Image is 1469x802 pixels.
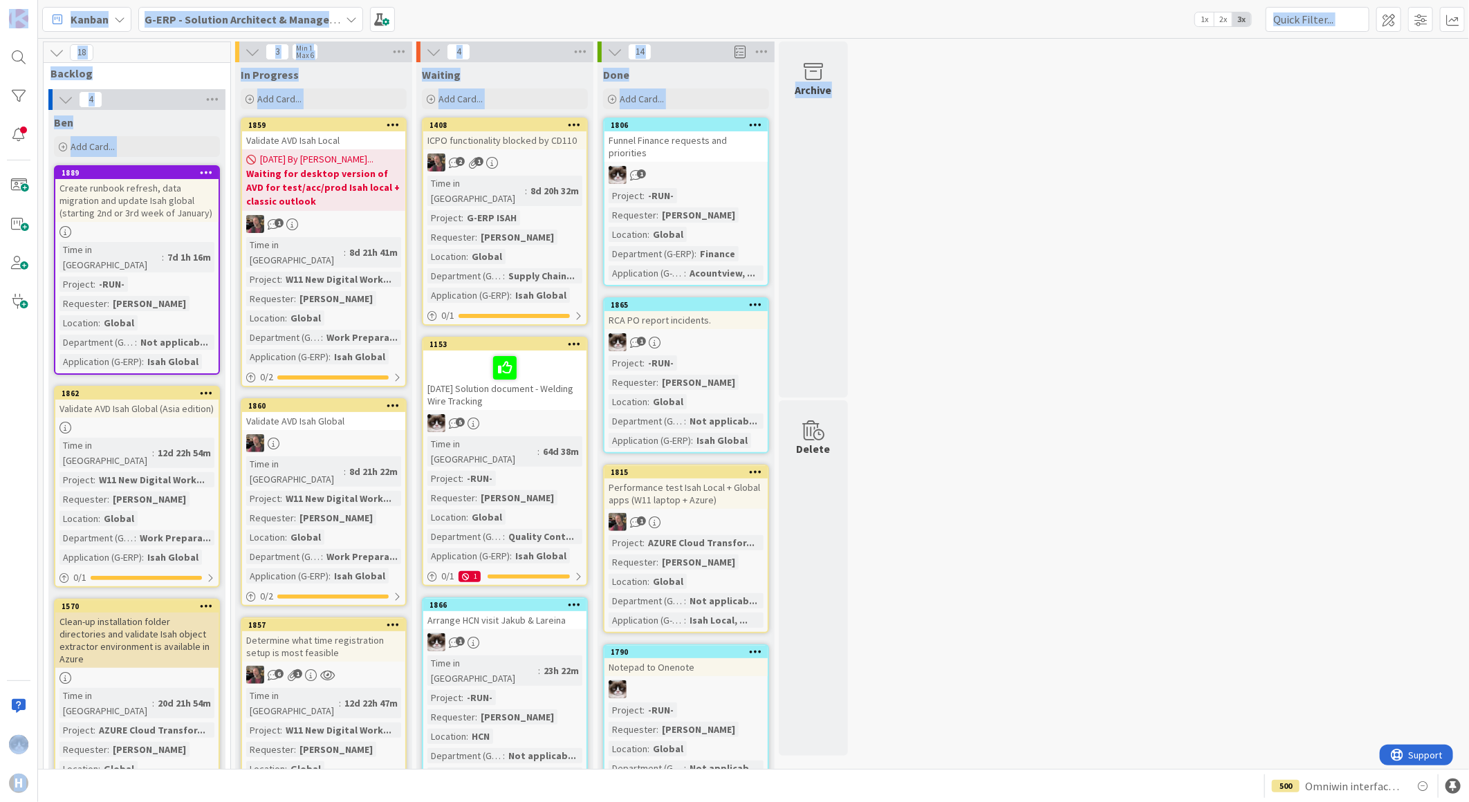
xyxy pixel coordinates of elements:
span: : [280,722,282,738]
div: 1570 [62,601,219,611]
span: : [475,490,477,505]
div: 0/1 [55,569,219,586]
img: Kv [427,414,445,432]
div: BF [242,666,405,684]
span: : [503,268,505,283]
div: Not applicab... [137,335,212,350]
div: Not applicab... [686,413,761,429]
div: -RUN- [463,690,496,705]
span: : [461,690,463,705]
img: Kv [609,333,627,351]
span: : [344,464,346,479]
div: Project [59,472,93,487]
span: : [537,444,539,459]
span: Add Card... [71,140,115,153]
img: Kv [609,166,627,184]
div: 1790 [604,646,768,658]
div: Finance [696,246,739,261]
span: 0 / 1 [441,569,454,584]
div: Department (G-ERP) [59,335,135,350]
div: W11 New Digital Work... [282,491,395,506]
div: 1570Clean-up installation folder directories and validate Isah object extractor environment is av... [55,600,219,668]
div: 7d 1h 16m [164,250,214,265]
span: : [329,349,331,364]
span: : [294,510,296,525]
div: 0/1 [423,307,586,324]
span: : [321,330,323,345]
span: : [321,549,323,564]
div: [PERSON_NAME] [658,722,739,737]
div: [PERSON_NAME] [658,554,739,570]
span: : [107,296,109,311]
a: 1862Validate AVD Isah Global (Asia edition)Time in [GEOGRAPHIC_DATA]:12d 22h 54mProject:W11 New D... [54,386,220,588]
span: : [656,207,658,223]
div: BF [242,215,405,233]
div: Time in [GEOGRAPHIC_DATA] [427,176,525,206]
div: 0/11 [423,568,586,585]
a: 1860Validate AVD Isah GlobalBFTime in [GEOGRAPHIC_DATA]:8d 21h 22mProject:W11 New Digital Work...... [241,398,407,606]
div: HCN [468,729,493,744]
span: : [525,183,527,198]
div: Application (G-ERP) [427,548,510,563]
span: : [280,272,282,287]
span: : [684,613,686,628]
span: : [98,511,100,526]
div: -RUN- [463,471,496,486]
span: 1 [293,669,302,678]
div: Time in [GEOGRAPHIC_DATA] [246,456,344,487]
div: Global [468,249,506,264]
img: BF [246,434,264,452]
span: : [466,249,468,264]
input: Quick Filter... [1266,7,1369,32]
div: Requester [246,510,294,525]
div: 8d 20h 32m [527,183,582,198]
div: Requester [427,709,475,725]
span: : [152,696,154,711]
div: -RUN- [645,355,677,371]
div: [PERSON_NAME] [109,492,190,507]
a: 1815Performance test Isah Local + Global apps (W11 laptop + Azure)BFProject:AZURE Cloud Transfor.... [603,465,769,633]
div: Project [609,702,643,718]
span: : [643,188,645,203]
div: Requester [427,230,475,245]
span: : [93,277,95,292]
span: Add Card... [257,93,302,105]
span: : [339,696,341,711]
div: 1806Funnel Finance requests and priorities [604,119,768,162]
span: : [684,593,686,608]
span: : [329,568,331,584]
div: 1815 [604,466,768,478]
div: Global [287,310,324,326]
div: Project [59,277,93,292]
div: Location [609,227,647,242]
span: : [107,492,109,507]
div: Global [100,511,138,526]
div: 1859Validate AVD Isah Local [242,119,405,149]
div: W11 New Digital Work... [95,472,208,487]
img: Kv [427,633,445,651]
img: BF [246,215,264,233]
div: 1408 [423,119,586,131]
span: 1 [637,169,646,178]
div: Time in [GEOGRAPHIC_DATA] [59,242,162,272]
div: Determine what time registration setup is most feasible [242,631,405,662]
div: 0/2 [242,588,405,605]
div: 1153[DATE] Solution document - Welding Wire Tracking [423,338,586,410]
span: : [643,702,645,718]
div: Requester [609,207,656,223]
span: : [134,530,136,545]
div: Validate AVD Isah Global [242,412,405,430]
img: Kv [609,680,627,698]
span: 6 [275,669,284,678]
div: [PERSON_NAME] [477,230,557,245]
div: 1865 [604,299,768,311]
span: : [643,535,645,550]
div: Time in [GEOGRAPHIC_DATA] [59,438,152,468]
div: Application (G-ERP) [609,613,684,628]
div: [PERSON_NAME] [109,296,190,311]
div: Project [609,535,643,550]
div: Location [427,249,466,264]
div: 8d 21h 41m [346,245,401,260]
div: Requester [609,722,656,737]
span: : [684,265,686,281]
